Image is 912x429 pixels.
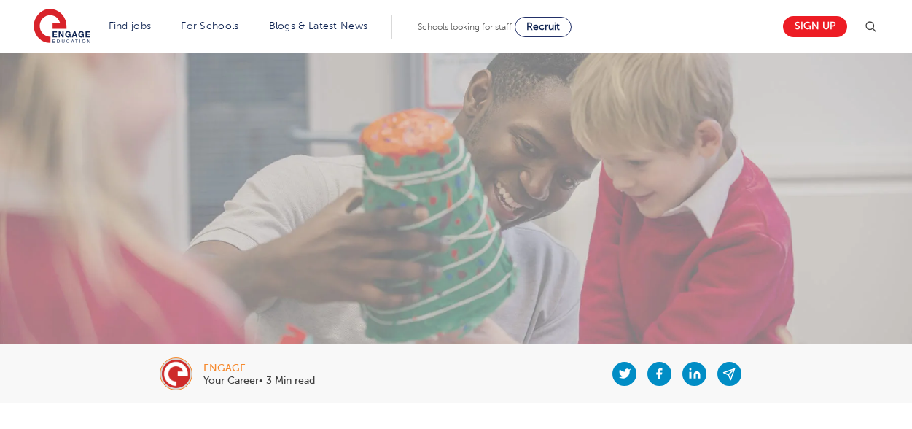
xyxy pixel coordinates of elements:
a: Recruit [515,17,572,37]
div: engage [203,363,315,374]
span: Recruit [526,21,560,32]
a: Sign up [783,16,847,37]
a: Blogs & Latest News [269,20,368,31]
img: Engage Education [34,9,90,45]
p: Your Career• 3 Min read [203,376,315,386]
span: Schools looking for staff [418,22,512,32]
a: Find jobs [109,20,152,31]
a: For Schools [181,20,238,31]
